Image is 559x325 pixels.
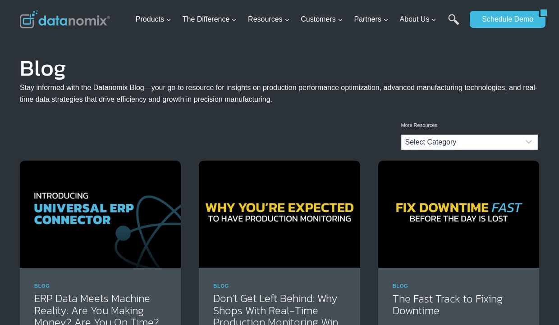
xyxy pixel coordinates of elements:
span: Partners [354,14,388,25]
nav: Primary Navigation [132,5,466,34]
img: Tackle downtime in real time. See how Datanomix Fast Track gives manufacturers instant visibility... [378,161,539,268]
img: How the Datanomix Universal ERP Connector Transforms Job Performance & ERP Insights [20,161,181,268]
h1: Blog [20,61,539,75]
a: Blog [393,283,408,289]
a: Blog [213,283,229,289]
img: Don’t Get Left Behind: Why Shops With Real-Time Production Monitoring Win More Work [199,161,360,268]
a: Schedule Demo [470,11,539,28]
p: More Resources [401,122,538,130]
a: Search [448,14,459,34]
img: Datanomix [20,10,110,28]
span: About Us [400,14,437,25]
a: The Fast Track to Fixing Downtime [393,291,503,318]
a: Blog [34,283,50,289]
span: The Difference [183,14,237,25]
span: Products [136,14,171,25]
span: Customers [301,14,343,25]
p: Stay informed with the Datanomix Blog—your go-to resource for insights on production performance ... [20,82,539,105]
span: Resources [248,14,289,25]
